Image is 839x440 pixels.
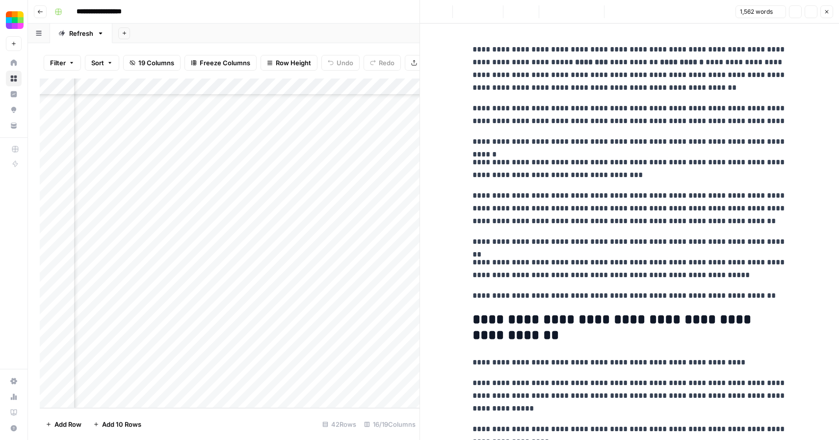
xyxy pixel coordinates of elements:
[6,86,22,102] a: Insights
[44,55,81,71] button: Filter
[200,58,250,68] span: Freeze Columns
[321,55,360,71] button: Undo
[6,373,22,389] a: Settings
[379,58,394,68] span: Redo
[138,58,174,68] span: 19 Columns
[184,55,257,71] button: Freeze Columns
[6,11,24,29] img: Smallpdf Logo
[6,8,22,32] button: Workspace: Smallpdf
[6,389,22,405] a: Usage
[6,102,22,118] a: Opportunities
[87,416,147,432] button: Add 10 Rows
[6,55,22,71] a: Home
[735,5,786,18] button: 1,562 words
[740,7,773,16] span: 1,562 words
[6,118,22,133] a: Your Data
[85,55,119,71] button: Sort
[6,420,22,436] button: Help + Support
[54,419,81,429] span: Add Row
[261,55,317,71] button: Row Height
[6,405,22,420] a: Learning Hub
[337,58,353,68] span: Undo
[69,28,93,38] div: Refresh
[318,416,360,432] div: 42 Rows
[123,55,181,71] button: 19 Columns
[6,71,22,86] a: Browse
[276,58,311,68] span: Row Height
[50,58,66,68] span: Filter
[40,416,87,432] button: Add Row
[360,416,419,432] div: 16/19 Columns
[364,55,401,71] button: Redo
[91,58,104,68] span: Sort
[102,419,141,429] span: Add 10 Rows
[50,24,112,43] a: Refresh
